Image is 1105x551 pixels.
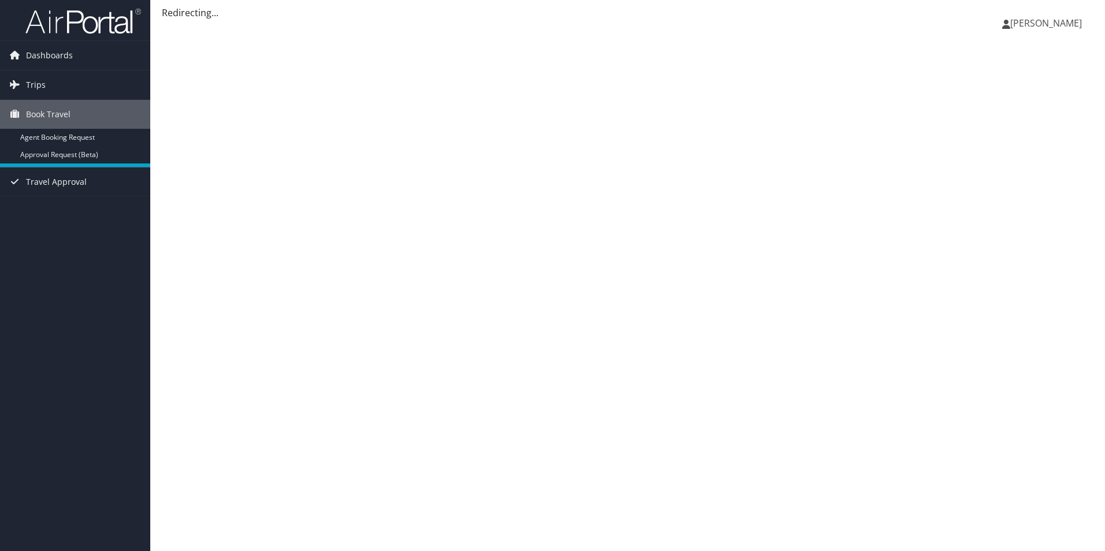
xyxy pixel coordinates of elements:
[26,70,46,99] span: Trips
[26,167,87,196] span: Travel Approval
[26,100,71,129] span: Book Travel
[1002,6,1093,40] a: [PERSON_NAME]
[26,41,73,70] span: Dashboards
[25,8,141,35] img: airportal-logo.png
[1010,17,1082,29] span: [PERSON_NAME]
[162,6,1093,20] div: Redirecting...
